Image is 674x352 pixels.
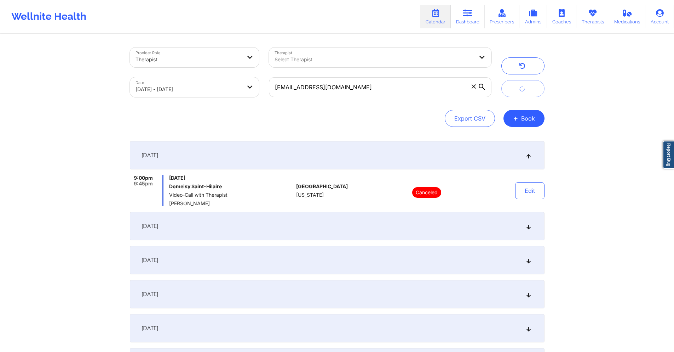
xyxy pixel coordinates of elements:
a: Account [645,5,674,28]
span: [DATE] [142,223,158,230]
a: Prescribers [485,5,520,28]
p: Canceled [412,187,441,198]
div: [DATE] - [DATE] [136,82,242,97]
span: Video-Call with Therapist [169,192,293,198]
a: Admins [519,5,547,28]
span: [DATE] [142,257,158,264]
span: [GEOGRAPHIC_DATA] [296,184,348,189]
span: [DATE] [169,175,293,181]
a: Report Bug [663,141,674,169]
input: Search by patient email [269,77,491,97]
a: Dashboard [451,5,485,28]
a: Calendar [420,5,451,28]
div: Therapist [136,52,242,67]
span: [DATE] [142,291,158,298]
span: 9:45pm [134,181,153,186]
span: [PERSON_NAME] [169,201,293,206]
button: +Book [503,110,545,127]
a: Medications [609,5,646,28]
span: + [513,116,518,120]
a: Therapists [576,5,609,28]
span: [US_STATE] [296,192,324,198]
a: Coaches [547,5,576,28]
button: Edit [515,182,545,199]
span: 9:00pm [134,175,153,181]
h6: Domeisy Saint-Hilaire [169,184,293,189]
span: [DATE] [142,152,158,159]
span: [DATE] [142,325,158,332]
button: Export CSV [445,110,495,127]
